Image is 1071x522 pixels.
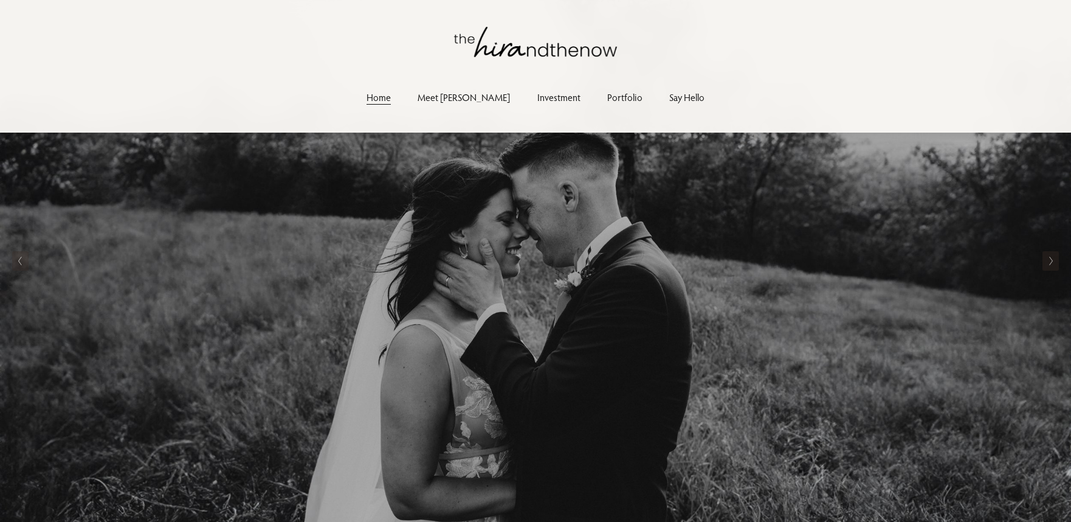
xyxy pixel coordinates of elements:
img: thehirandthenow [454,27,617,57]
button: Next Slide [1042,251,1059,271]
a: Portfolio [607,89,642,106]
a: Investment [537,89,580,106]
a: Meet [PERSON_NAME] [418,89,510,106]
button: Previous Slide [12,251,29,271]
a: Home [367,89,391,106]
a: Say Hello [669,89,704,106]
